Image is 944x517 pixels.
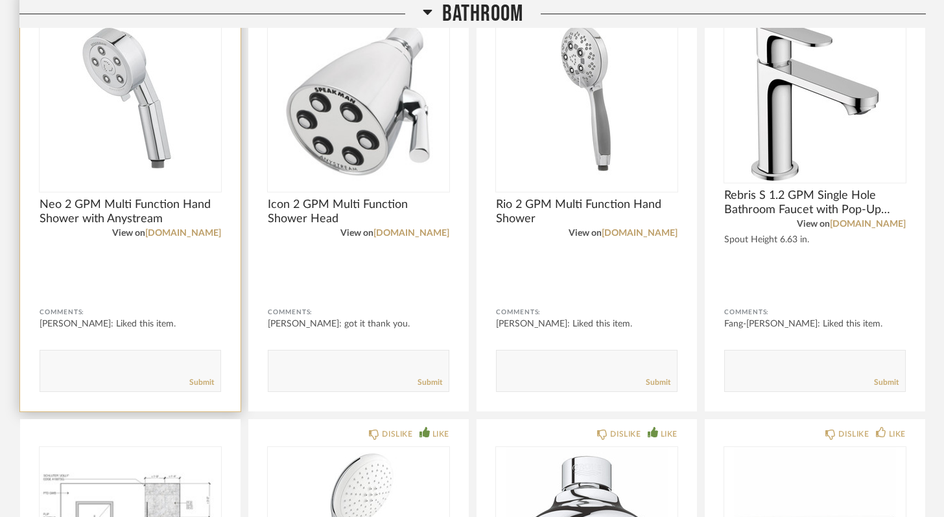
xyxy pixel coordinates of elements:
div: Comments: [496,306,678,319]
span: View on [112,229,145,238]
span: Icon 2 GPM Multi Function Shower Head [268,198,449,226]
a: Submit [646,377,670,388]
a: [DOMAIN_NAME] [373,229,449,238]
div: [PERSON_NAME]: got it thank you. [268,317,449,330]
div: Comments: [724,306,906,319]
div: LIKE [889,428,906,441]
span: View on [569,229,602,238]
a: [DOMAIN_NAME] [145,229,221,238]
a: Submit [189,377,214,388]
div: LIKE [432,428,449,441]
a: Submit [874,377,899,388]
img: undefined [268,19,449,181]
img: undefined [724,19,906,181]
span: View on [797,220,830,229]
div: Comments: [40,306,221,319]
div: 0 [268,19,449,181]
div: DISLIKE [382,428,412,441]
a: [DOMAIN_NAME] [830,220,906,229]
a: [DOMAIN_NAME] [602,229,678,238]
div: LIKE [661,428,678,441]
div: 0 [40,19,221,181]
span: View on [340,229,373,238]
div: Comments: [268,306,449,319]
img: undefined [496,19,678,181]
div: [PERSON_NAME]: Liked this item. [496,317,678,330]
div: 0 [496,19,678,181]
div: DISLIKE [610,428,641,441]
div: [PERSON_NAME]: Liked this item. [40,317,221,330]
div: Spout Height 6.63 in. [724,235,906,246]
div: DISLIKE [838,428,869,441]
a: Submit [418,377,442,388]
span: Neo 2 GPM Multi Function Hand Shower with Anystream [40,198,221,226]
div: Fang-[PERSON_NAME]: Liked this item. [724,317,906,330]
span: Rio 2 GPM Multi Function Hand Shower [496,198,678,226]
img: undefined [40,19,221,181]
span: Rebris S 1.2 GPM Single Hole Bathroom Faucet with Pop-Up Drain Assembly [724,189,906,217]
